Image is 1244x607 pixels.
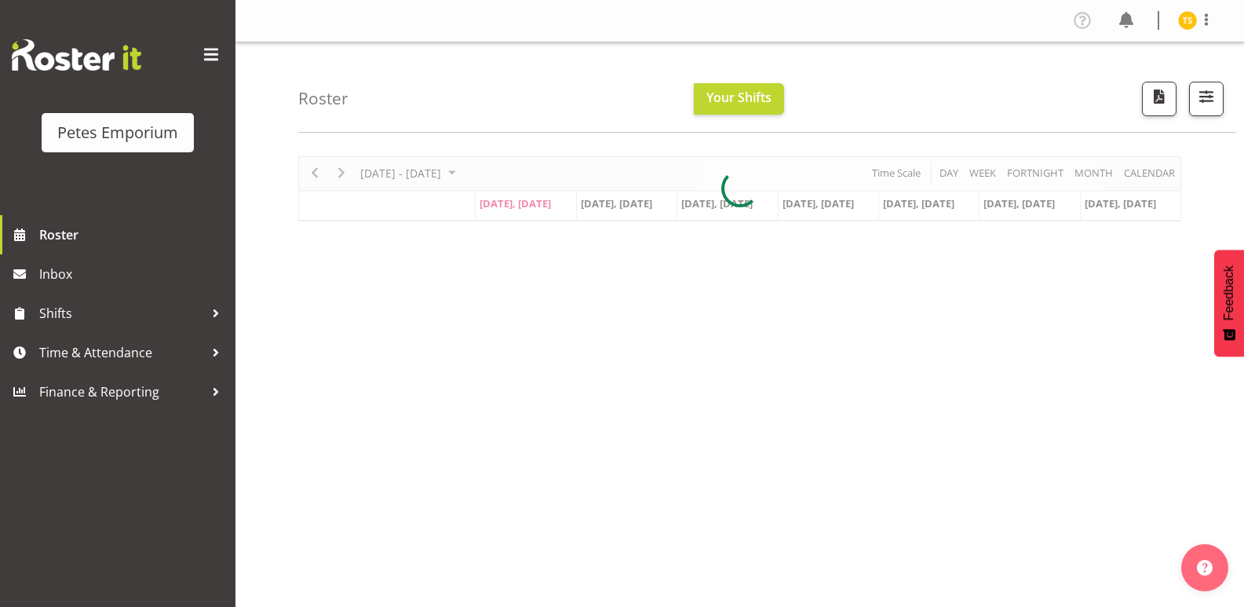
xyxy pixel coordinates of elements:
span: Inbox [39,262,228,286]
span: Shifts [39,302,204,325]
span: Feedback [1222,265,1236,320]
img: help-xxl-2.png [1197,560,1213,576]
img: tamara-straker11292.jpg [1178,11,1197,30]
h4: Roster [298,90,348,108]
button: Your Shifts [694,83,784,115]
button: Download a PDF of the roster according to the set date range. [1142,82,1177,116]
button: Feedback - Show survey [1214,250,1244,357]
button: Filter Shifts [1189,82,1224,116]
span: Time & Attendance [39,341,204,364]
span: Your Shifts [706,89,772,106]
span: Roster [39,223,228,247]
div: Petes Emporium [57,121,178,144]
span: Finance & Reporting [39,380,204,404]
img: Rosterit website logo [12,39,141,71]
